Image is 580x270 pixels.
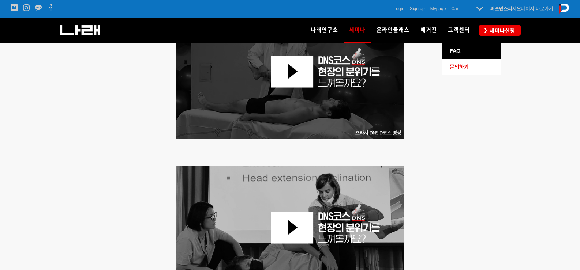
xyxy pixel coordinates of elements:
a: 문의하기 [442,59,501,75]
a: 매거진 [415,18,442,43]
a: FAQ [442,43,501,59]
a: Login [394,5,404,12]
span: 세미나신청 [487,27,515,34]
span: 문의하기 [450,64,469,70]
a: Cart [451,5,460,12]
a: 세미나신청 [479,25,521,35]
span: 세미나 [349,24,366,36]
strong: 퍼포먼스피지오 [490,6,521,11]
span: 나래연구소 [311,27,338,33]
a: 고객센터 [442,18,475,43]
span: 고객센터 [448,27,470,33]
a: Mypage [430,5,446,12]
a: 온라인클래스 [371,18,415,43]
a: 세미나 [344,18,371,43]
a: 나래연구소 [305,18,344,43]
a: Sign up [410,5,425,12]
span: FAQ [450,48,461,54]
span: 매거진 [420,27,437,33]
a: 퍼포먼스피지오페이지 바로가기 [490,6,553,11]
span: 온라인클래스 [377,27,409,33]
